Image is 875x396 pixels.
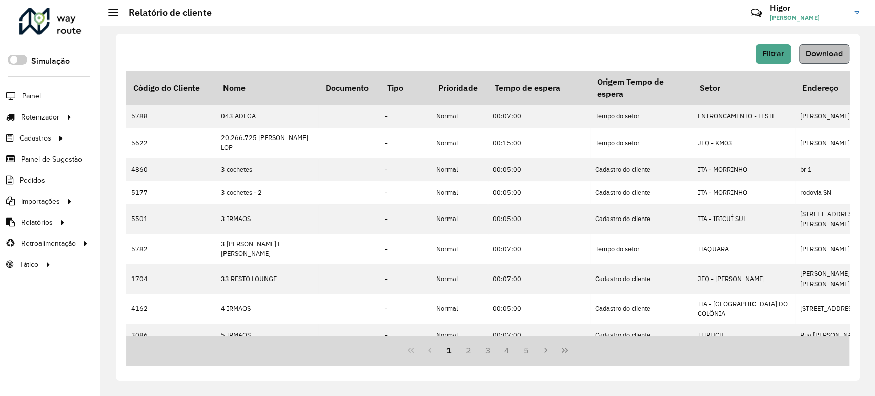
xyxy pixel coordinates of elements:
td: Tempo do setor [590,105,693,128]
td: ITIRUÇU [693,324,795,347]
td: - [380,324,431,347]
td: 3086 [126,324,216,347]
td: - [380,204,431,234]
td: Cadastro do cliente [590,294,693,324]
td: 5788 [126,105,216,128]
td: Normal [431,105,487,128]
td: Tempo do setor [590,234,693,264]
td: Tempo do setor [590,128,693,157]
th: Prioridade [431,71,487,105]
span: Painel [22,91,41,102]
span: Retroalimentação [21,238,76,249]
label: Simulação [31,55,70,67]
a: Contato Rápido [745,2,767,24]
td: 00:07:00 [487,264,590,293]
td: Cadastro do cliente [590,158,693,181]
td: Normal [431,181,487,204]
td: 00:07:00 [487,105,590,128]
span: Download [806,49,843,58]
td: - [380,105,431,128]
button: Next Page [536,341,556,360]
td: - [380,264,431,293]
td: - [380,158,431,181]
td: JEQ - [PERSON_NAME] [693,264,795,293]
td: 3 IRMAOS [216,204,318,234]
td: ITA - [GEOGRAPHIC_DATA] DO COLÔNIA [693,294,795,324]
th: Código do Cliente [126,71,216,105]
td: 00:05:00 [487,158,590,181]
td: - [380,128,431,157]
td: 3 [PERSON_NAME] E [PERSON_NAME] [216,234,318,264]
td: 00:07:00 [487,324,590,347]
h3: Higor [770,3,847,13]
span: Importações [21,196,60,207]
span: Relatórios [21,217,53,228]
td: ITAQUARA [693,234,795,264]
td: Normal [431,324,487,347]
td: 00:05:00 [487,204,590,234]
button: 2 [459,341,478,360]
th: Origem Tempo de espera [590,71,693,105]
th: Documento [318,71,380,105]
td: 1704 [126,264,216,293]
td: 00:05:00 [487,294,590,324]
td: 33 RESTO LOUNGE [216,264,318,293]
td: JEQ - KM03 [693,128,795,157]
span: Painel de Sugestão [21,154,82,165]
button: 1 [439,341,459,360]
td: 5 IRMAOS [216,324,318,347]
th: Tempo de espera [487,71,590,105]
td: Normal [431,158,487,181]
span: [PERSON_NAME] [770,13,847,23]
button: Last Page [555,341,575,360]
td: ITA - MORRINHO [693,158,795,181]
td: Normal [431,264,487,293]
td: 4162 [126,294,216,324]
td: 00:07:00 [487,234,590,264]
button: 4 [497,341,517,360]
button: Filtrar [756,44,791,64]
td: - [380,181,431,204]
th: Setor [693,71,795,105]
button: Download [799,44,849,64]
td: Normal [431,234,487,264]
td: 043 ADEGA [216,105,318,128]
td: 5177 [126,181,216,204]
td: Cadastro do cliente [590,324,693,347]
span: Pedidos [19,175,45,186]
td: - [380,234,431,264]
td: 00:05:00 [487,181,590,204]
td: Normal [431,128,487,157]
h2: Relatório de cliente [118,7,212,18]
button: 5 [517,341,536,360]
td: Normal [431,204,487,234]
td: ITA - IBICUÍ SUL [693,204,795,234]
td: 3 cochetes - 2 [216,181,318,204]
th: Tipo [380,71,431,105]
td: Normal [431,294,487,324]
td: 00:15:00 [487,128,590,157]
td: Cadastro do cliente [590,264,693,293]
span: Filtrar [762,49,784,58]
td: 5782 [126,234,216,264]
td: 20.266.725 [PERSON_NAME] LOP [216,128,318,157]
span: Cadastros [19,133,51,144]
td: ENTRONCAMENTO - LESTE [693,105,795,128]
td: 5622 [126,128,216,157]
span: Tático [19,259,38,270]
td: Cadastro do cliente [590,204,693,234]
td: ITA - MORRINHO [693,181,795,204]
td: - [380,294,431,324]
button: 3 [478,341,498,360]
td: 3 cochetes [216,158,318,181]
td: Cadastro do cliente [590,181,693,204]
td: 4 IRMAOS [216,294,318,324]
th: Nome [216,71,318,105]
td: 5501 [126,204,216,234]
td: 4860 [126,158,216,181]
span: Roteirizador [21,112,59,123]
